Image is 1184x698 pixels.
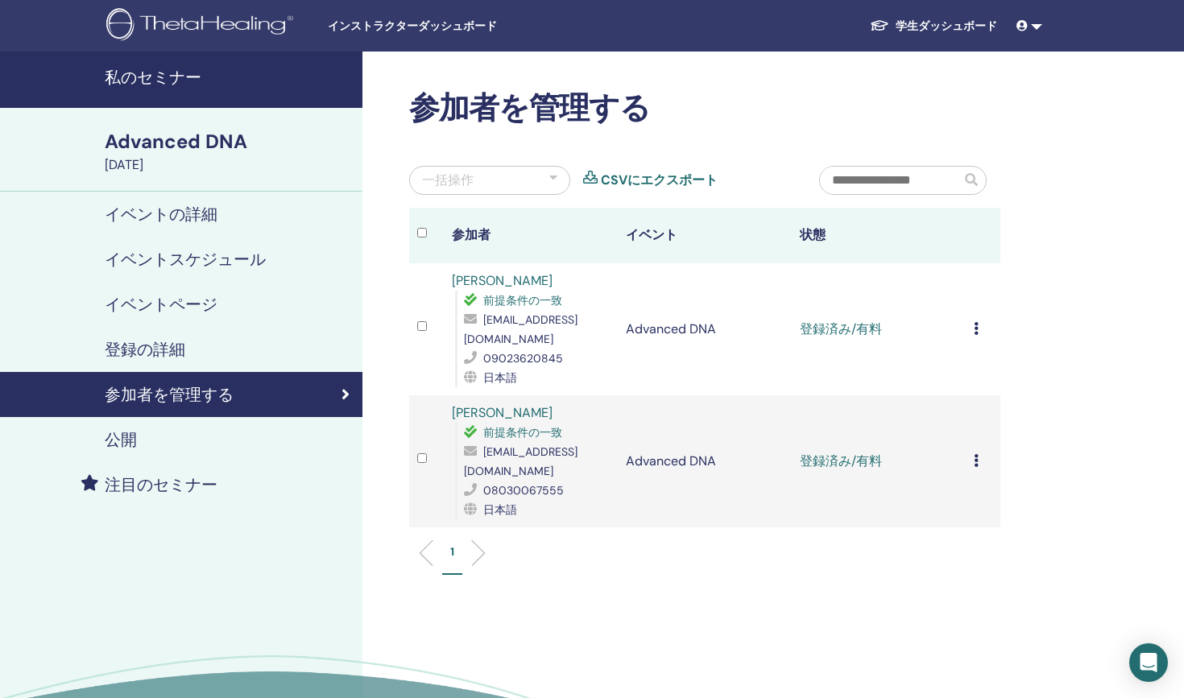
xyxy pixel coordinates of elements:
[105,128,353,155] div: Advanced DNA
[464,444,578,478] span: [EMAIL_ADDRESS][DOMAIN_NAME]
[857,11,1010,41] a: 学生ダッシュボード
[483,293,562,308] span: 前提条件の一致
[105,340,185,359] h4: 登録の詳細
[483,370,517,385] span: 日本語
[95,128,362,175] a: Advanced DNA[DATE]
[105,250,266,269] h4: イベントスケジュール
[409,90,1000,127] h2: 参加者を管理する
[452,272,553,289] a: [PERSON_NAME]
[792,208,966,263] th: 状態
[450,543,454,560] p: 1
[483,425,562,440] span: 前提条件の一致
[105,475,217,494] h4: 注目のセミナー
[422,171,474,190] div: 一括操作
[105,68,353,87] h4: 私のセミナー
[483,502,517,517] span: 日本語
[870,19,889,32] img: graduation-cap-white.svg
[444,208,618,263] th: 参加者
[328,18,569,35] span: インストラクターダッシュボード
[106,8,299,44] img: logo.png
[601,171,718,190] a: CSVにエクスポート
[105,295,217,314] h4: イベントページ
[105,204,217,224] h4: イベントの詳細
[105,155,353,175] div: [DATE]
[483,351,563,366] span: 09023620845
[464,312,578,346] span: [EMAIL_ADDRESS][DOMAIN_NAME]
[483,483,564,498] span: 08030067555
[452,404,553,421] a: [PERSON_NAME]
[105,385,234,404] h4: 参加者を管理する
[1129,643,1168,682] div: Open Intercom Messenger
[618,208,792,263] th: イベント
[618,395,792,527] td: Advanced DNA
[105,430,137,449] h4: 公開
[618,263,792,395] td: Advanced DNA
